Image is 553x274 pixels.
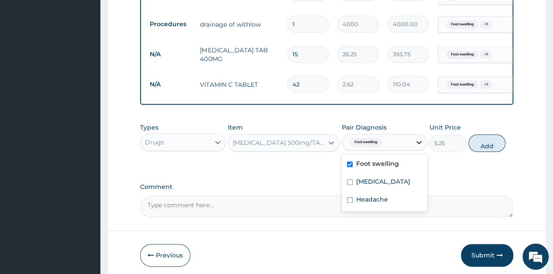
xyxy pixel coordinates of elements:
[468,134,505,152] button: Add
[429,123,460,132] label: Unit Price
[446,50,478,59] span: Foot swelling
[356,159,399,168] label: Foot swelling
[4,182,166,212] textarea: Type your message and hit 'Enter'
[51,82,120,170] span: We're online!
[446,20,478,29] span: Foot swelling
[350,138,382,147] span: Foot swelling
[446,80,478,89] span: Foot swelling
[143,4,164,25] div: Minimize live chat window
[145,46,196,62] td: N/A
[140,124,158,131] label: Types
[480,80,492,89] span: + 1
[196,76,283,93] td: VITAMIN C TABLET
[342,123,387,132] label: Pair Diagnosis
[16,44,35,65] img: d_794563401_company_1708531726252_794563401
[45,49,147,60] div: Chat with us now
[140,183,513,191] label: Comment
[480,50,492,59] span: + 1
[228,123,243,132] label: Item
[145,76,196,92] td: N/A
[145,16,196,32] td: Procedures
[461,244,513,267] button: Submit
[356,195,388,204] label: Headache
[145,138,164,147] div: Drugs
[480,20,492,29] span: + 1
[140,244,190,267] button: Previous
[196,41,283,68] td: [MEDICAL_DATA] TAB 400MG
[196,16,283,33] td: drainage of withlow
[356,177,410,186] label: [MEDICAL_DATA]
[233,138,324,147] div: [MEDICAL_DATA] 500mg/TAB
